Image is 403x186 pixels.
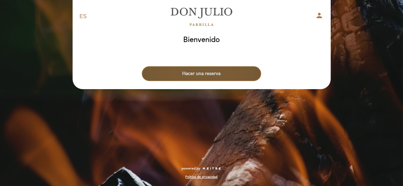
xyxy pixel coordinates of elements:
[183,36,220,44] h1: Bienvenido
[316,11,324,22] button: person
[185,175,217,179] a: Política de privacidad
[316,11,324,20] i: person
[182,166,221,171] a: powered by
[182,166,201,171] span: powered by
[160,7,244,26] a: [PERSON_NAME]
[142,66,261,81] button: Hacer una reserva
[202,167,221,171] img: MEITRE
